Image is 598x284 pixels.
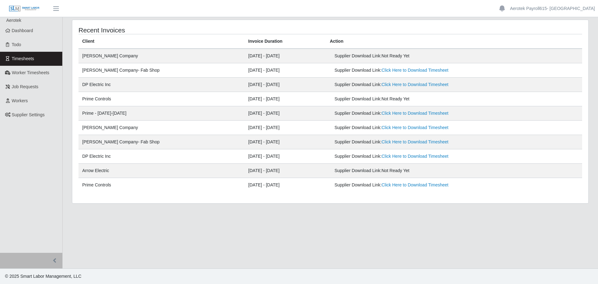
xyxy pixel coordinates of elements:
span: © 2025 Smart Labor Management, LLC [5,274,81,279]
td: [DATE] - [DATE] [244,49,326,63]
span: Aerotek [6,18,21,23]
td: [DATE] - [DATE] [244,149,326,164]
h4: Recent Invoices [78,26,283,34]
th: Invoice Duration [244,34,326,49]
a: Aerotek Payroll615- [GEOGRAPHIC_DATA] [510,5,595,12]
td: [DATE] - [DATE] [244,135,326,149]
td: DP Electric Inc [78,78,244,92]
td: DP Electric Inc [78,149,244,164]
td: [PERSON_NAME] Company [78,121,244,135]
a: Click Here to Download Timesheet [382,125,448,130]
a: Click Here to Download Timesheet [382,139,448,144]
td: [PERSON_NAME] Company [78,49,244,63]
div: Supplier Download Link: [335,124,491,131]
th: Action [326,34,582,49]
span: Timesheets [12,56,34,61]
div: Supplier Download Link: [335,53,491,59]
div: Supplier Download Link: [335,139,491,145]
td: [DATE] - [DATE] [244,178,326,192]
div: Supplier Download Link: [335,67,491,74]
td: [DATE] - [DATE] [244,121,326,135]
div: Supplier Download Link: [335,110,491,117]
a: Click Here to Download Timesheet [382,68,448,73]
span: Worker Timesheets [12,70,49,75]
span: Supplier Settings [12,112,45,117]
span: Not Ready Yet [382,53,410,58]
span: Workers [12,98,28,103]
img: SLM Logo [9,5,40,12]
span: Job Requests [12,84,39,89]
td: [DATE] - [DATE] [244,63,326,78]
td: [PERSON_NAME] Company- Fab Shop [78,135,244,149]
td: Prime - [DATE]-[DATE] [78,106,244,121]
td: [DATE] - [DATE] [244,92,326,106]
a: Click Here to Download Timesheet [382,154,448,159]
td: Prime Controls [78,92,244,106]
td: [DATE] - [DATE] [244,106,326,121]
td: Arrow Electric [78,164,244,178]
a: Click Here to Download Timesheet [382,82,448,87]
span: Not Ready Yet [382,96,410,101]
div: Supplier Download Link: [335,81,491,88]
span: Not Ready Yet [382,168,410,173]
div: Supplier Download Link: [335,182,491,188]
span: Dashboard [12,28,33,33]
div: Supplier Download Link: [335,153,491,160]
td: [DATE] - [DATE] [244,164,326,178]
a: Click Here to Download Timesheet [382,111,448,116]
td: Prime Controls [78,178,244,192]
div: Supplier Download Link: [335,96,491,102]
div: Supplier Download Link: [335,167,491,174]
span: Todo [12,42,21,47]
td: [PERSON_NAME] Company- Fab Shop [78,63,244,78]
a: Click Here to Download Timesheet [382,182,448,187]
th: Client [78,34,244,49]
td: [DATE] - [DATE] [244,78,326,92]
